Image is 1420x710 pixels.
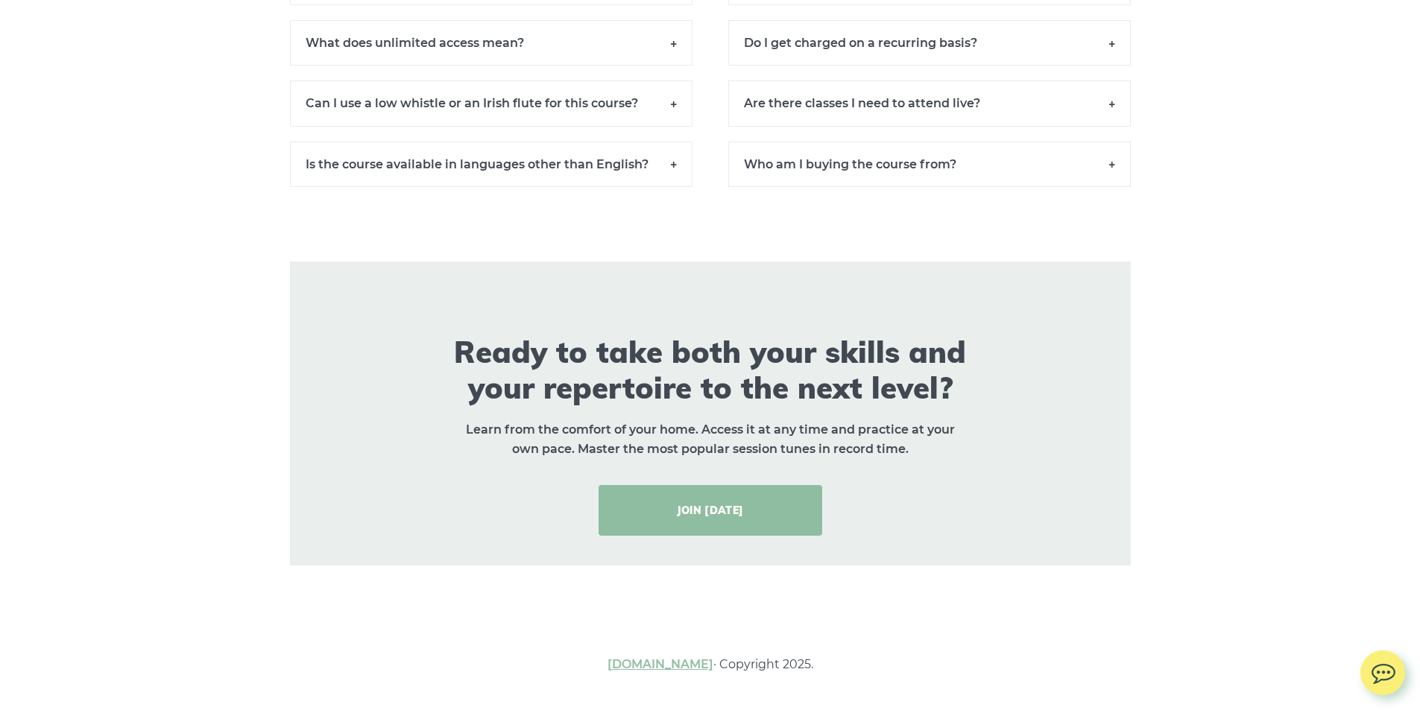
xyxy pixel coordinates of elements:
a: [DOMAIN_NAME] [608,657,713,671]
p: · Copyright 2025. [461,655,960,674]
h6: Do I get charged on a recurring basis? [728,20,1131,66]
h2: Ready to take both your skills and your repertoire to the next level? [438,334,982,405]
h6: Is the course available in languages other than English? [290,142,692,187]
h6: Who am I buying the course from? [728,142,1131,187]
a: JOIN [DATE] [599,485,822,536]
h6: Can I use a low whistle or an Irish flute for this course? [290,80,692,126]
h6: Are there classes I need to attend live? [728,80,1131,126]
h6: What does unlimited access mean? [290,20,692,66]
img: chat.svg [1360,650,1405,688]
strong: Learn from the comfort of your home. Access it at any time and practice at your own pace. Master ... [466,422,955,456]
